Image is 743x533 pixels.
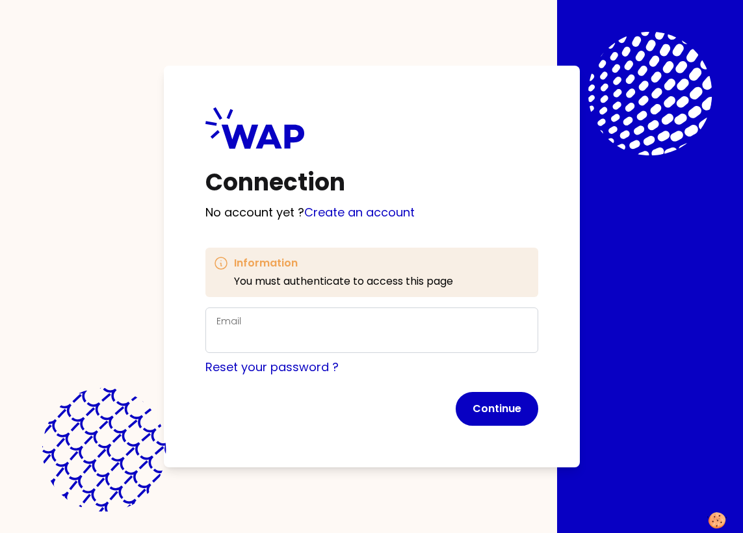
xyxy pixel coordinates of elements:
a: Reset your password ? [205,359,339,375]
p: You must authenticate to access this page [234,274,453,289]
p: No account yet ? [205,203,538,222]
button: Continue [456,392,538,426]
label: Email [216,315,241,328]
h3: Information [234,255,453,271]
a: Create an account [304,204,415,220]
h1: Connection [205,170,538,196]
